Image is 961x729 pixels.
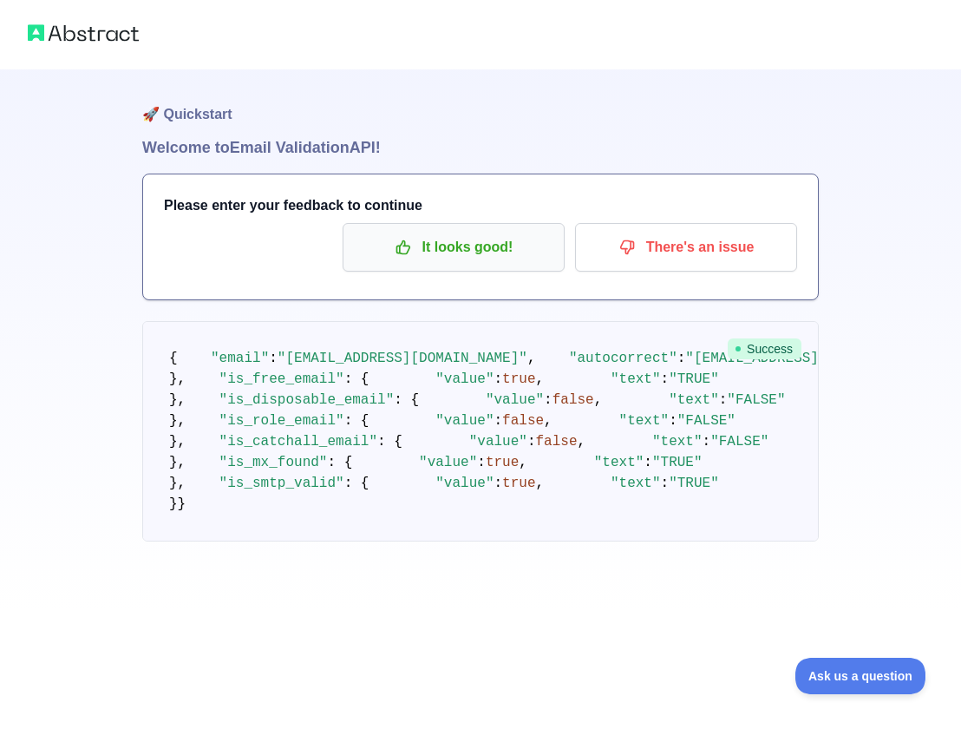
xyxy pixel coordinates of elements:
[575,223,797,272] button: There's an issue
[536,371,545,387] span: ,
[469,434,527,450] span: "value"
[28,21,139,45] img: Abstract logo
[344,476,369,491] span: : {
[661,371,670,387] span: :
[211,351,269,366] span: "email"
[169,351,178,366] span: {
[494,371,502,387] span: :
[669,413,677,429] span: :
[519,455,527,470] span: ,
[544,392,552,408] span: :
[219,371,344,387] span: "is_free_email"
[356,233,552,262] p: It looks good!
[219,455,328,470] span: "is_mx_found"
[569,351,677,366] span: "autocorrect"
[502,413,544,429] span: false
[142,135,819,160] h1: Welcome to Email Validation API!
[588,233,784,262] p: There's an issue
[536,434,578,450] span: false
[685,351,935,366] span: "[EMAIL_ADDRESS][DOMAIN_NAME]"
[594,392,603,408] span: ,
[343,223,565,272] button: It looks good!
[477,455,486,470] span: :
[344,371,369,387] span: : {
[435,413,494,429] span: "value"
[719,392,728,408] span: :
[552,392,594,408] span: false
[486,455,519,470] span: true
[394,392,419,408] span: : {
[578,434,586,450] span: ,
[727,392,785,408] span: "FALSE"
[611,476,661,491] span: "text"
[419,455,477,470] span: "value"
[536,476,545,491] span: ,
[494,476,502,491] span: :
[544,413,552,429] span: ,
[795,658,926,694] iframe: Toggle Customer Support
[619,413,670,429] span: "text"
[219,476,344,491] span: "is_smtp_valid"
[669,392,719,408] span: "text"
[652,455,703,470] span: "TRUE"
[661,476,670,491] span: :
[269,351,278,366] span: :
[486,392,544,408] span: "value"
[219,413,344,429] span: "is_role_email"
[494,413,502,429] span: :
[669,476,719,491] span: "TRUE"
[669,371,719,387] span: "TRUE"
[527,434,536,450] span: :
[611,371,661,387] span: "text"
[219,392,395,408] span: "is_disposable_email"
[344,413,369,429] span: : {
[327,455,352,470] span: : {
[502,476,535,491] span: true
[677,351,686,366] span: :
[703,434,711,450] span: :
[677,413,735,429] span: "FALSE"
[377,434,402,450] span: : {
[527,351,536,366] span: ,
[142,69,819,135] h1: 🚀 Quickstart
[164,195,797,216] h3: Please enter your feedback to continue
[435,371,494,387] span: "value"
[728,338,801,359] span: Success
[502,371,535,387] span: true
[652,434,703,450] span: "text"
[278,351,527,366] span: "[EMAIL_ADDRESS][DOMAIN_NAME]"
[435,476,494,491] span: "value"
[219,434,377,450] span: "is_catchall_email"
[594,455,644,470] span: "text"
[710,434,768,450] span: "FALSE"
[644,455,652,470] span: :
